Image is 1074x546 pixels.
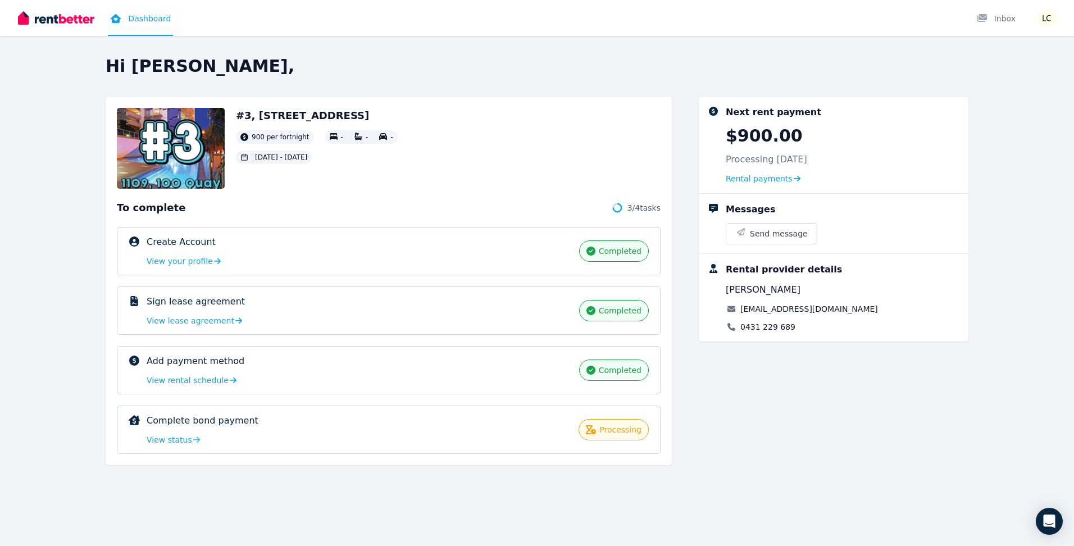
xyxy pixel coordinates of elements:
img: Léa Communier [1038,9,1056,27]
p: Create Account [147,235,216,249]
div: Next rent payment [726,106,821,119]
img: Property Url [117,108,225,189]
p: Complete bond payment [147,414,258,427]
span: View rental schedule [147,375,229,386]
button: Send message [726,224,817,244]
img: RentBetter [18,10,94,26]
span: Send message [750,228,808,239]
span: [DATE] - [DATE] [255,153,307,162]
span: Rental payments [726,173,793,184]
span: [PERSON_NAME] [726,283,800,297]
div: Messages [726,203,775,216]
div: Open Intercom Messenger [1036,508,1063,535]
span: completed [599,245,641,257]
h2: Hi [PERSON_NAME], [106,56,968,76]
p: Add payment method [147,354,244,368]
span: processing [599,424,641,435]
span: 900 per fortnight [252,133,310,142]
img: Complete bond payment [129,415,140,425]
span: - [390,133,393,141]
span: View your profile [147,256,213,267]
a: 0431 229 689 [740,321,795,333]
p: Processing [DATE] [726,153,807,166]
span: 3 / 4 tasks [627,202,661,213]
p: $900.00 [726,126,803,146]
a: Rental payments [726,173,800,184]
h2: #3, [STREET_ADDRESS] [236,108,398,124]
a: View rental schedule [147,375,236,386]
a: View lease agreement [147,315,242,326]
p: Sign lease agreement [147,295,245,308]
span: View status [147,434,192,445]
span: - [341,133,343,141]
a: View your profile [147,256,221,267]
div: Inbox [976,13,1016,24]
span: completed [599,365,641,376]
span: - [366,133,368,141]
span: View lease agreement [147,315,234,326]
span: To complete [117,200,185,216]
a: [EMAIL_ADDRESS][DOMAIN_NAME] [740,303,878,315]
span: completed [599,305,641,316]
div: Rental provider details [726,263,842,276]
